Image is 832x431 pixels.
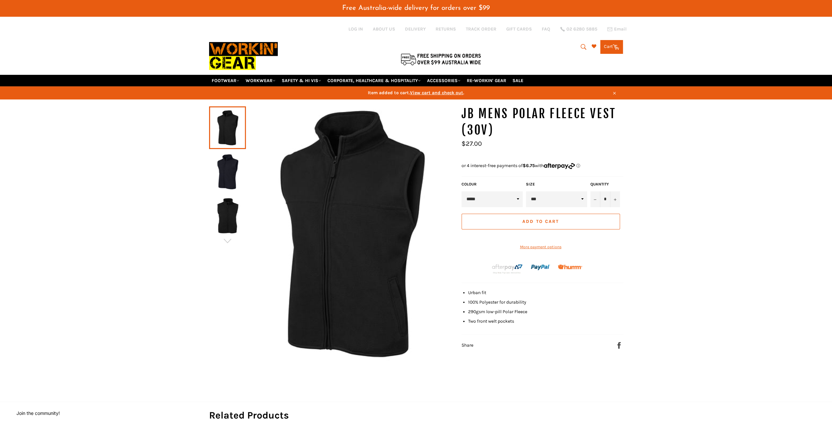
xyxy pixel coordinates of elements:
[468,299,623,305] li: 100% Polyester for durability
[246,106,455,361] img: JB Mens Polar Fleece Vest (3OV) - Workin' Gear
[462,244,620,250] a: More payment options
[464,75,509,86] a: RE-WORKIN' GEAR
[466,26,496,32] a: TRACK ORDER
[212,154,243,190] img: JB Mens Polar Fleece Vest (3OV) - Workin' Gear
[400,52,482,66] img: Flat $9.95 shipping Australia wide
[558,265,582,269] img: Humm_core_logo_RGB-01_300x60px_small_195d8312-4386-4de7-b182-0ef9b6303a37.png
[607,27,627,32] a: Email
[590,191,600,207] button: Reduce item quantity by one
[522,219,559,224] span: Add to Cart
[348,26,363,32] a: Log in
[462,342,473,348] span: Share
[462,182,523,187] label: COLOUR
[560,27,597,32] a: 02 6280 5885
[325,75,423,86] a: CORPORATE, HEALTHCARE & HOSPITALITY
[209,75,242,86] a: FOOTWEAR
[468,309,623,315] li: 290gsm low-pill Polar Fleece
[436,26,456,32] a: RETURNS
[610,191,620,207] button: Increase item quantity by one
[279,75,324,86] a: SAFETY & HI VIS
[462,140,482,147] span: $27.00
[506,26,532,32] a: GIFT CARDS
[590,182,620,187] label: Quantity
[209,409,623,422] h2: Related Products
[542,26,550,32] a: FAQ
[510,75,526,86] a: SALE
[212,198,243,234] img: JB Mens Polar Fleece Vest (3OV) - Workin' Gear
[209,37,278,75] img: Workin Gear leaders in Workwear, Safety Boots, PPE, Uniforms. Australia's No.1 in Workwear
[531,258,550,277] img: paypal.png
[410,90,463,96] span: View cart and check out
[243,75,278,86] a: WORKWEAR
[405,26,426,32] a: DELIVERY
[209,86,623,99] a: Item added to cart.View cart and check out.
[16,410,60,416] button: Join the community!
[468,290,623,296] li: Urban fit
[600,40,623,54] a: Cart
[526,182,587,187] label: Size
[614,27,627,32] span: Email
[209,90,623,96] span: Item added to cart. .
[462,106,623,138] h1: JB Mens Polar Fleece Vest (3OV)
[342,5,490,11] span: Free Australia-wide delivery for orders over $99
[373,26,395,32] a: ABOUT US
[566,27,597,32] span: 02 6280 5885
[424,75,463,86] a: ACCESSORIES
[491,263,523,274] img: Afterpay-Logo-on-dark-bg_large.png
[468,318,623,324] li: Two front welt pockets
[462,214,620,229] button: Add to Cart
